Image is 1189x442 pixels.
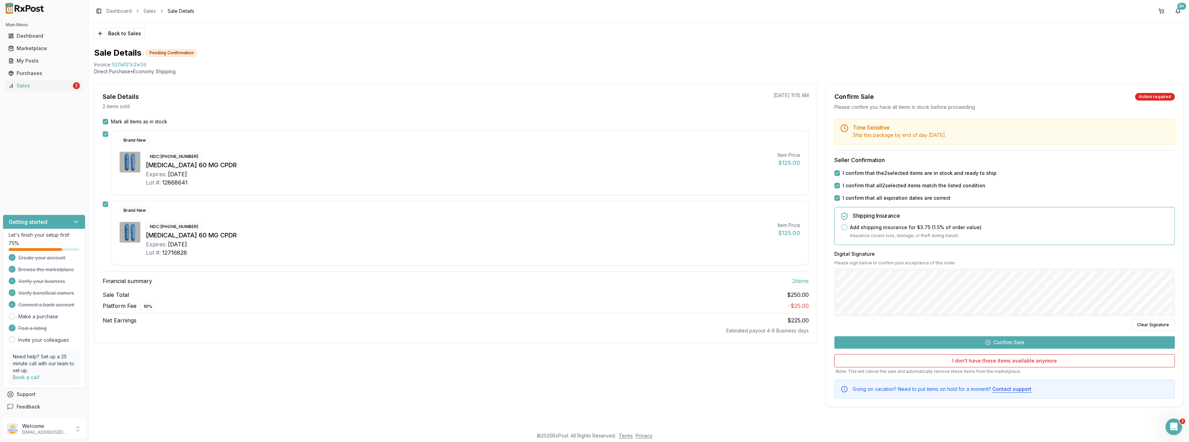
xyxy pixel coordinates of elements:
[18,337,69,344] a: Invite your colleagues
[18,290,74,297] span: Verify beneficial owners
[853,386,1169,393] div: Going on vacation? Need to put items on hold for a moment?
[843,195,951,201] label: I confirm that all expiration dates are correct
[8,82,72,89] div: Sales
[18,254,65,261] span: Create your account
[6,30,83,42] a: Dashboard
[73,82,80,89] div: 2
[6,79,83,92] a: Sales2
[106,8,194,15] nav: breadcrumb
[788,302,809,309] span: - $25.00
[834,156,1175,164] h3: Seller Confirmation
[9,240,19,247] span: 75 %
[168,240,187,248] div: [DATE]
[834,104,1175,111] div: Please confirm you have all items in stock before proceeding
[103,103,130,110] p: 2 items sold
[9,218,47,226] h3: Getting started
[843,182,985,189] label: I confirm that all 2 selected items match the listed condition
[787,317,809,324] span: $225.00
[146,240,167,248] div: Expires:
[992,386,1031,393] button: Contact support
[18,313,58,320] a: Make a purchase
[778,229,800,237] div: $125.00
[1131,319,1175,331] button: Clear Signature
[94,28,145,39] button: Back to Sales
[112,61,146,68] span: 520a121c2e2d
[834,336,1175,349] button: Confirm Sale
[18,278,65,285] span: Verify your business
[94,68,1183,75] p: Direct Purchase • Economy Shipping
[94,61,111,68] div: Invoice
[146,170,167,178] div: Expires:
[103,291,129,299] span: Sale Total
[6,67,83,79] a: Purchases
[103,92,139,102] div: Sale Details
[834,92,874,102] div: Confirm Sale
[103,302,156,310] span: Platform Fee
[146,223,202,231] div: NDC: [PHONE_NUMBER]
[13,353,75,374] p: Need help? Set up a 25 minute call with our team to set up.
[3,43,85,54] button: Marketplace
[6,22,83,28] h2: Main Menu
[619,433,633,439] a: Terms
[778,222,800,229] div: Item Price
[146,178,161,187] div: Lot #:
[3,68,85,79] button: Purchases
[792,277,809,285] span: 2 item s
[850,232,1169,239] p: Insurance covers loss, damage, or theft during transit.
[143,8,156,15] a: Sales
[103,316,137,325] span: Net Earnings
[103,327,809,334] div: Estimated payout 4-6 Business days
[1180,419,1185,424] span: 2
[103,277,152,285] span: Financial summary
[18,325,47,332] span: Post a listing
[18,301,74,308] span: Connect a bank account
[853,132,946,138] span: Ship this package by end of day [DATE] .
[3,3,47,14] img: RxPost Logo
[1135,93,1175,101] div: Action required
[106,8,132,15] a: Dashboard
[146,49,197,57] div: Pending Confirmation
[8,57,80,64] div: My Posts
[140,303,156,310] div: 10 %
[834,251,1175,257] h3: Digital Signature
[94,47,141,58] h1: Sale Details
[162,248,187,257] div: 12716828
[787,291,809,299] span: $250.00
[111,118,167,125] label: Mark all items as in stock
[8,70,80,77] div: Purchases
[120,137,150,144] div: Brand New
[636,433,653,439] a: Privacy
[853,125,1169,130] h5: Time Sensitive
[834,369,1175,374] p: Note: This will cancel the sale and automatically remove these items from the marketplace.
[1172,6,1183,17] button: 9+
[120,152,140,172] img: Dexilant 60 MG CPDR
[162,178,188,187] div: 12868641
[7,423,18,434] img: User avatar
[3,401,85,413] button: Feedback
[22,430,70,435] p: [EMAIL_ADDRESS][DOMAIN_NAME]
[146,153,202,160] div: NDC: [PHONE_NUMBER]
[120,222,140,243] img: Dexilant 60 MG CPDR
[9,232,79,238] p: Let's finish your setup first!
[17,403,40,410] span: Feedback
[18,266,74,273] span: Browse the marketplace
[834,260,1175,266] p: Please sign below to confirm your acceptance of this order
[6,42,83,55] a: Marketplace
[774,92,809,99] p: [DATE] 11:15 AM
[168,8,194,15] span: Sale Details
[843,170,996,177] label: I confirm that the 2 selected items are in stock and ready to ship
[3,80,85,91] button: Sales2
[1165,419,1182,435] iframe: Intercom live chat
[13,374,39,380] a: Book a call
[6,55,83,67] a: My Posts
[778,152,800,159] div: Item Price
[120,207,150,214] div: Brand New
[1177,3,1186,10] div: 9+
[22,423,70,430] p: Welcome
[853,213,1169,218] h5: Shipping Insurance
[146,248,161,257] div: Lot #:
[834,354,1175,367] button: I don't have these items available anymore
[3,55,85,66] button: My Posts
[3,388,85,401] button: Support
